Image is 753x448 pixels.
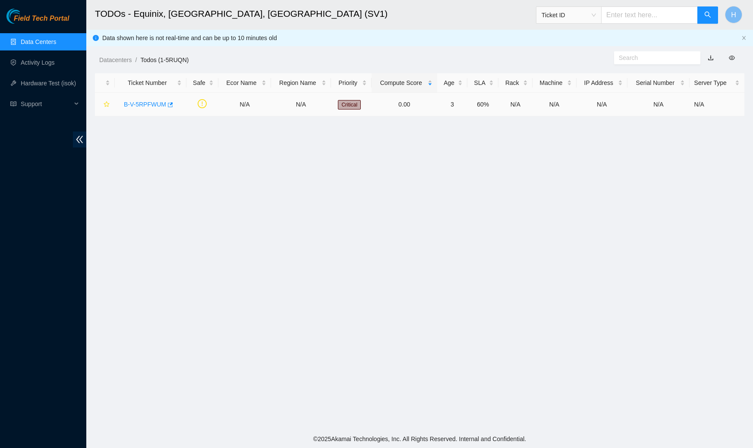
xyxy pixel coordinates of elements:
span: Critical [338,100,361,110]
button: H [725,6,742,23]
td: N/A [577,93,628,116]
span: read [10,101,16,107]
span: Ticket ID [542,9,596,22]
a: Datacenters [99,56,132,63]
td: N/A [271,93,331,116]
a: Activity Logs [21,59,55,66]
img: Akamai Technologies [6,9,44,24]
span: / [135,56,137,63]
td: N/A [690,93,744,116]
a: download [708,54,714,61]
a: B-V-5RPFWUM [124,101,166,108]
td: N/A [532,93,577,116]
a: Todos (1-5RUQN) [140,56,189,63]
span: search [704,11,711,19]
span: Field Tech Portal [14,15,69,23]
button: search [697,6,718,24]
td: N/A [627,93,690,116]
span: H [731,9,736,20]
span: double-left [73,132,86,147]
button: close [741,35,747,41]
td: N/A [218,93,271,116]
span: Support [21,95,72,113]
a: Data Centers [21,38,56,45]
a: Hardware Test (isok) [21,80,76,87]
span: exclamation-circle [198,99,207,108]
td: 3 [437,93,467,116]
button: download [701,51,720,65]
td: N/A [498,93,532,116]
button: star [100,97,110,111]
a: Akamai TechnologiesField Tech Portal [6,16,69,27]
footer: © 2025 Akamai Technologies, Inc. All Rights Reserved. Internal and Confidential. [86,430,753,448]
span: eye [729,55,735,61]
td: 60% [467,93,498,116]
input: Search [619,53,689,63]
td: 0.00 [372,93,437,116]
input: Enter text here... [601,6,698,24]
span: star [104,101,110,108]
